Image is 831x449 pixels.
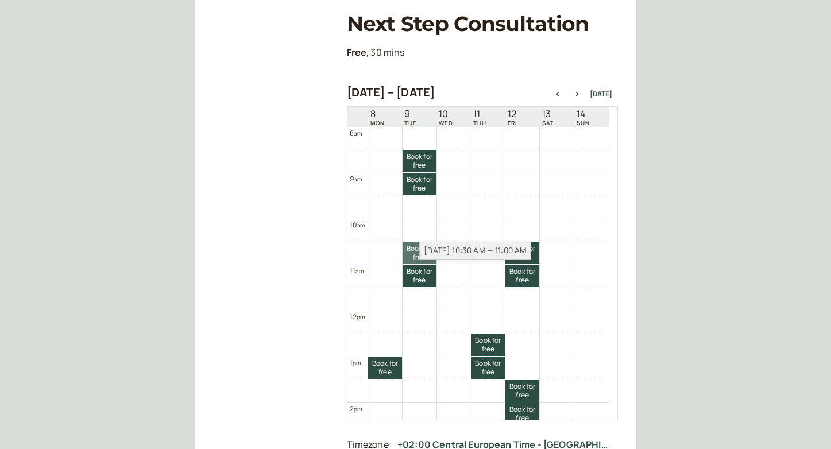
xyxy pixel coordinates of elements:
p: , 30 mins [347,45,618,60]
div: 2 [350,403,362,414]
span: Book for free [471,336,505,353]
span: 8 [370,109,385,119]
span: MON [370,119,385,126]
span: TUE [404,119,417,126]
a: September 12, 2025 [505,107,519,127]
span: Book for free [505,268,539,284]
div: 10 [350,219,365,230]
h2: [DATE] – [DATE] [347,86,435,99]
span: 11 [473,109,486,119]
span: am [355,267,364,275]
span: 13 [542,109,554,119]
span: Book for free [505,405,539,422]
span: am [357,221,365,229]
div: 11 [350,265,364,276]
span: Book for free [403,268,436,284]
a: September 11, 2025 [471,107,489,127]
span: SAT [542,119,554,126]
b: Free [347,46,367,59]
a: September 9, 2025 [402,107,419,127]
span: Book for free [505,382,539,399]
div: [DATE] 10:30 AM — 11:00 AM [420,242,531,260]
span: SUN [577,119,590,126]
span: am [354,175,362,183]
div: 9 [350,173,362,184]
a: September 10, 2025 [436,107,455,127]
span: WED [439,119,453,126]
span: 12 [508,109,517,119]
span: Book for free [403,245,436,261]
div: 12 [350,311,365,322]
span: 10 [439,109,453,119]
span: Book for free [403,153,436,169]
a: September 14, 2025 [574,107,592,127]
span: FRI [508,119,517,126]
span: Book for free [505,245,539,261]
span: 14 [577,109,590,119]
span: Book for free [471,359,505,376]
span: pm [357,313,365,321]
a: September 13, 2025 [540,107,556,127]
span: pm [353,359,361,367]
a: September 8, 2025 [368,107,387,127]
span: am [354,129,362,137]
div: 8 [350,127,362,138]
span: THU [473,119,486,126]
span: Book for free [368,359,402,376]
span: Book for free [403,176,436,192]
div: 1 [350,357,361,368]
span: pm [354,405,362,413]
span: 9 [404,109,417,119]
h1: Next Step Consultation [347,11,618,36]
button: [DATE] [590,90,612,98]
